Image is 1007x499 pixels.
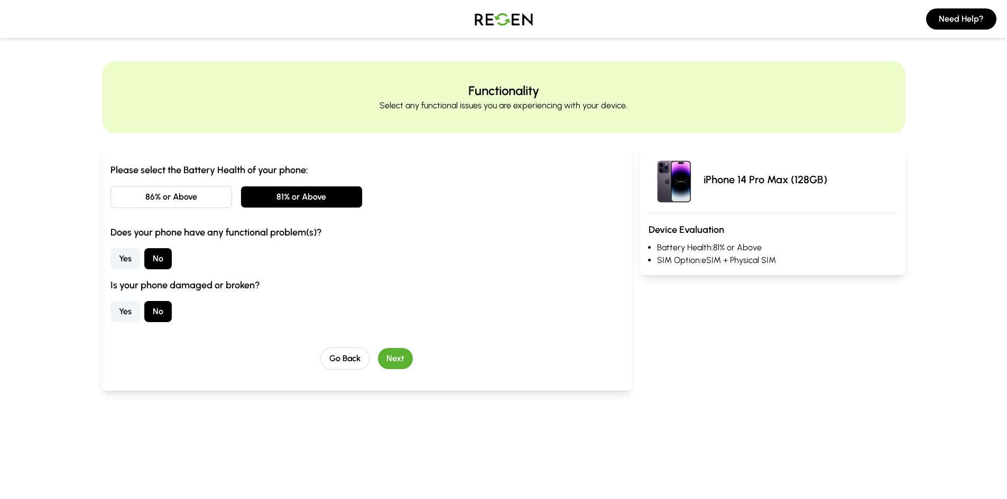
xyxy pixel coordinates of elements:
h3: Does your phone have any functional problem(s)? [110,225,624,240]
h3: Please select the Battery Health of your phone: [110,163,624,177]
button: 86% or Above [110,186,233,208]
button: Go Back [320,347,369,370]
h2: Functionality [468,82,539,99]
button: Yes [110,301,140,322]
button: Need Help? [926,8,996,30]
button: Yes [110,248,140,269]
button: No [144,301,172,322]
button: Next [378,348,413,369]
button: 81% or Above [241,186,363,208]
h3: Is your phone damaged or broken? [110,278,624,293]
p: iPhone 14 Pro Max (128GB) [704,172,827,187]
img: Logo [467,4,541,34]
h3: Device Evaluation [649,222,897,237]
p: Select any functional issues you are experiencing with your device. [380,99,627,112]
li: Battery Health: 81% or Above [657,241,897,254]
img: iPhone 14 Pro Max [649,154,699,205]
li: SIM Option: eSIM + Physical SIM [657,254,897,267]
button: No [144,248,172,269]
